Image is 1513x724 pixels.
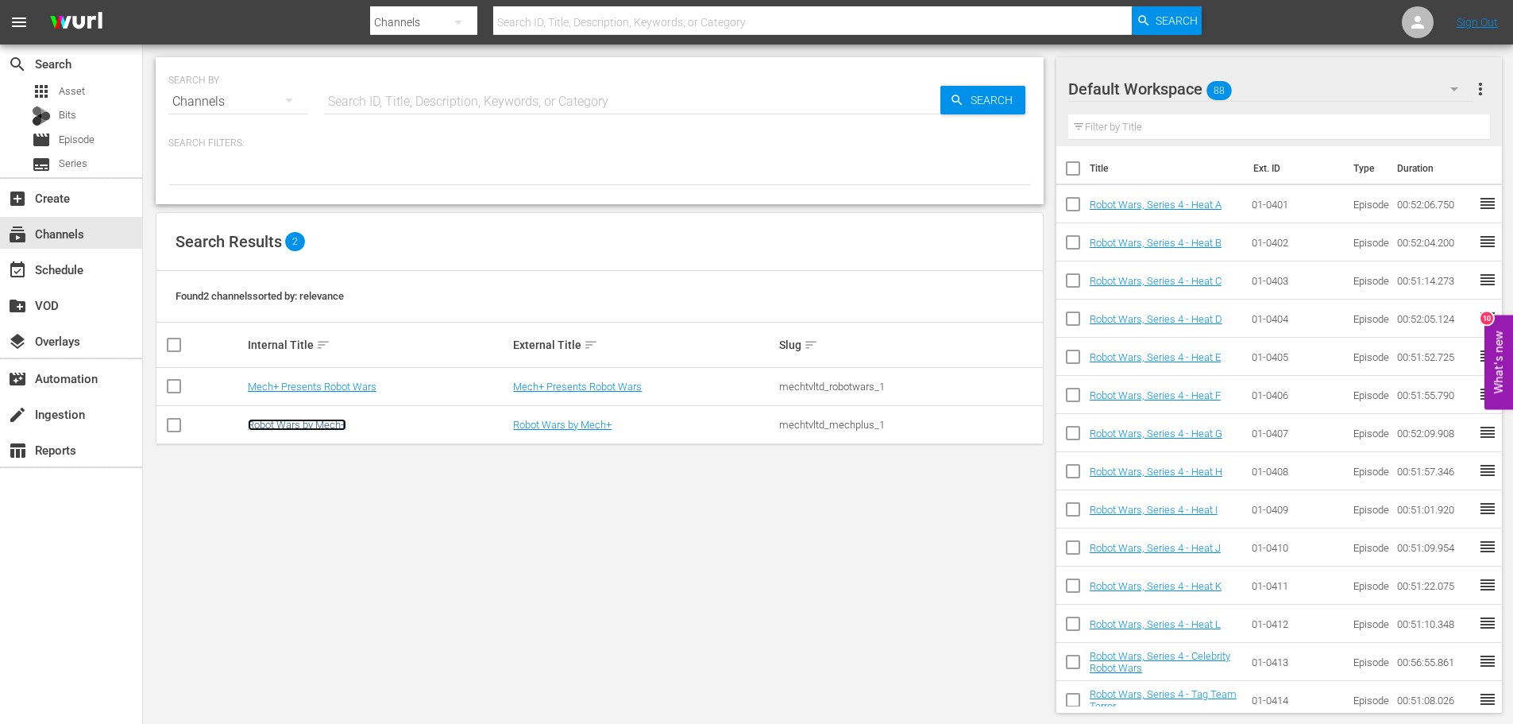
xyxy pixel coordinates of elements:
div: 10 [1480,312,1493,324]
td: Episode [1347,376,1391,414]
td: 00:56:55.861 [1391,643,1478,681]
button: Search [1132,6,1202,35]
span: sort [804,338,818,352]
span: Search Results [176,232,282,251]
span: Search [8,55,27,74]
span: Bits [59,107,76,123]
div: Bits [32,106,51,126]
span: sort [584,338,598,352]
span: Channels [8,225,27,244]
span: reorder [1478,461,1497,480]
span: reorder [1478,423,1497,442]
a: Robot Wars, Series 4 - Heat K [1090,580,1222,592]
span: Automation [8,370,27,389]
span: reorder [1478,690,1497,709]
td: Episode [1347,185,1391,223]
td: 01-0406 [1245,376,1347,414]
td: 00:51:55.790 [1391,376,1478,414]
td: 01-0409 [1245,490,1347,528]
td: 00:52:06.750 [1391,185,1478,223]
div: External Title [513,335,774,354]
td: 01-0402 [1245,223,1347,261]
button: Open Feedback Widget [1484,315,1513,409]
a: Robot Wars, Series 4 - Heat F [1090,389,1221,401]
td: 01-0411 [1245,567,1347,605]
td: 00:52:09.908 [1391,414,1478,452]
span: 88 [1206,74,1232,107]
img: ans4CAIJ8jUAAAAAAAAAAAAAAAAAAAAAAAAgQb4GAAAAAAAAAAAAAAAAAAAAAAAAJMjXAAAAAAAAAAAAAAAAAAAAAAAAgAT5G... [38,4,114,41]
th: Title [1090,146,1244,191]
td: Episode [1347,605,1391,643]
button: Search [940,86,1025,114]
td: 01-0403 [1245,261,1347,300]
td: 00:51:08.026 [1391,681,1478,719]
span: reorder [1478,614,1497,633]
td: Episode [1347,643,1391,681]
td: 00:51:22.075 [1391,567,1478,605]
span: Episode [32,130,51,149]
td: Episode [1347,414,1391,452]
span: Asset [59,83,85,99]
a: Mech+ Presents Robot Wars [248,381,376,393]
td: 00:52:04.200 [1391,223,1478,261]
td: 00:51:09.954 [1391,528,1478,567]
div: mechtvltd_mechplus_1 [779,419,1040,431]
span: reorder [1478,232,1497,251]
span: reorder [1478,537,1497,556]
td: 01-0408 [1245,452,1347,490]
td: Episode [1347,528,1391,567]
td: 00:51:14.273 [1391,261,1478,300]
a: Robot Wars, Series 4 - Heat D [1090,313,1222,325]
td: Episode [1347,567,1391,605]
a: Mech+ Presents Robot Wars [513,381,642,393]
span: reorder [1478,308,1497,327]
a: Robot Wars, Series 4 - Heat A [1090,199,1222,211]
span: Ingestion [8,405,27,424]
a: Robot Wars, Series 4 - Heat H [1090,466,1222,478]
span: Asset [32,82,51,101]
span: Search [1156,6,1198,35]
th: Ext. ID [1244,146,1345,191]
td: 01-0414 [1245,681,1347,719]
td: Episode [1347,223,1391,261]
span: sort [316,338,330,352]
span: menu [10,13,29,32]
span: Series [32,155,51,174]
span: reorder [1478,499,1497,518]
a: Robot Wars, Series 4 - Heat E [1090,351,1221,363]
span: Create [8,189,27,208]
div: mechtvltd_robotwars_1 [779,381,1040,393]
td: 00:51:57.346 [1391,452,1478,490]
td: 01-0401 [1245,185,1347,223]
span: reorder [1478,270,1497,289]
a: Robot Wars, Series 4 - Celebrity Robot Wars [1090,650,1230,674]
a: Sign Out [1457,16,1498,29]
span: VOD [8,296,27,316]
span: Series [59,156,87,172]
th: Duration [1388,146,1483,191]
td: 01-0410 [1245,528,1347,567]
button: more_vert [1471,70,1490,108]
a: Robot Wars, Series 4 - Heat L [1090,618,1221,630]
div: Internal Title [248,335,509,354]
td: 01-0405 [1245,338,1347,376]
div: Default Workspace [1068,67,1473,111]
td: 00:51:52.725 [1391,338,1478,376]
th: Type [1344,146,1388,191]
span: reorder [1478,347,1497,366]
p: Search Filters: [168,137,1031,150]
a: Robot Wars, Series 4 - Heat B [1090,237,1222,249]
td: Episode [1347,261,1391,300]
span: more_vert [1471,79,1490,99]
td: Episode [1347,681,1391,719]
td: 01-0407 [1245,414,1347,452]
a: Robot Wars, Series 4 - Tag Team Terror [1090,688,1237,712]
span: reorder [1478,575,1497,594]
a: Robot Wars, Series 4 - Heat G [1090,428,1222,439]
td: Episode [1347,490,1391,528]
td: Episode [1347,452,1391,490]
div: Slug [779,335,1040,354]
a: Robot Wars, Series 4 - Heat C [1090,275,1222,287]
span: reorder [1478,652,1497,671]
span: Episode [59,132,95,148]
